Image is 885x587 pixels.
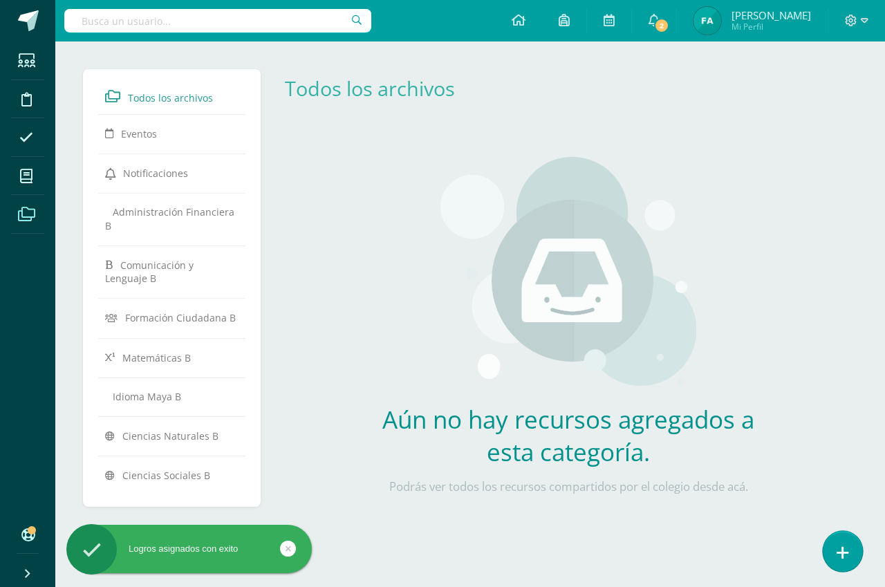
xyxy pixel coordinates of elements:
[123,167,188,180] span: Notificaciones
[105,345,239,370] a: Matemáticas B
[105,384,239,409] a: Idioma Maya B
[64,9,371,32] input: Busca un usuario...
[693,7,721,35] img: e1f9fcb86e501a77084eaf764c4d03b8.png
[364,479,772,494] p: Podrás ver todos los recursos compartidos por el colegio desde acá.
[113,390,181,403] span: Idioma Maya B
[122,429,218,442] span: Ciencias Naturales B
[654,18,669,33] span: 2
[122,351,191,364] span: Matemáticas B
[105,121,239,146] a: Eventos
[105,463,239,487] a: Ciencias Sociales B
[128,91,213,104] span: Todos los archivos
[285,75,455,102] a: Todos los archivos
[364,403,772,468] h2: Aún no hay recursos agregados a esta categoría.
[122,469,210,482] span: Ciencias Sociales B
[125,311,236,324] span: Formación Ciudadana B
[105,200,239,237] a: Administración Financiera B
[732,21,811,32] span: Mi Perfil
[105,259,194,285] span: Comunicación y Lenguaje B
[105,160,239,185] a: Notificaciones
[285,75,476,102] div: Todos los archivos
[105,84,239,109] a: Todos los archivos
[105,305,239,330] a: Formación Ciudadana B
[732,8,811,22] span: [PERSON_NAME]
[66,543,312,555] div: Logros asignados con exito
[105,205,234,232] span: Administración Financiera B
[105,423,239,448] a: Ciencias Naturales B
[105,252,239,290] a: Comunicación y Lenguaje B
[121,127,157,140] span: Eventos
[440,157,696,392] img: stages.png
